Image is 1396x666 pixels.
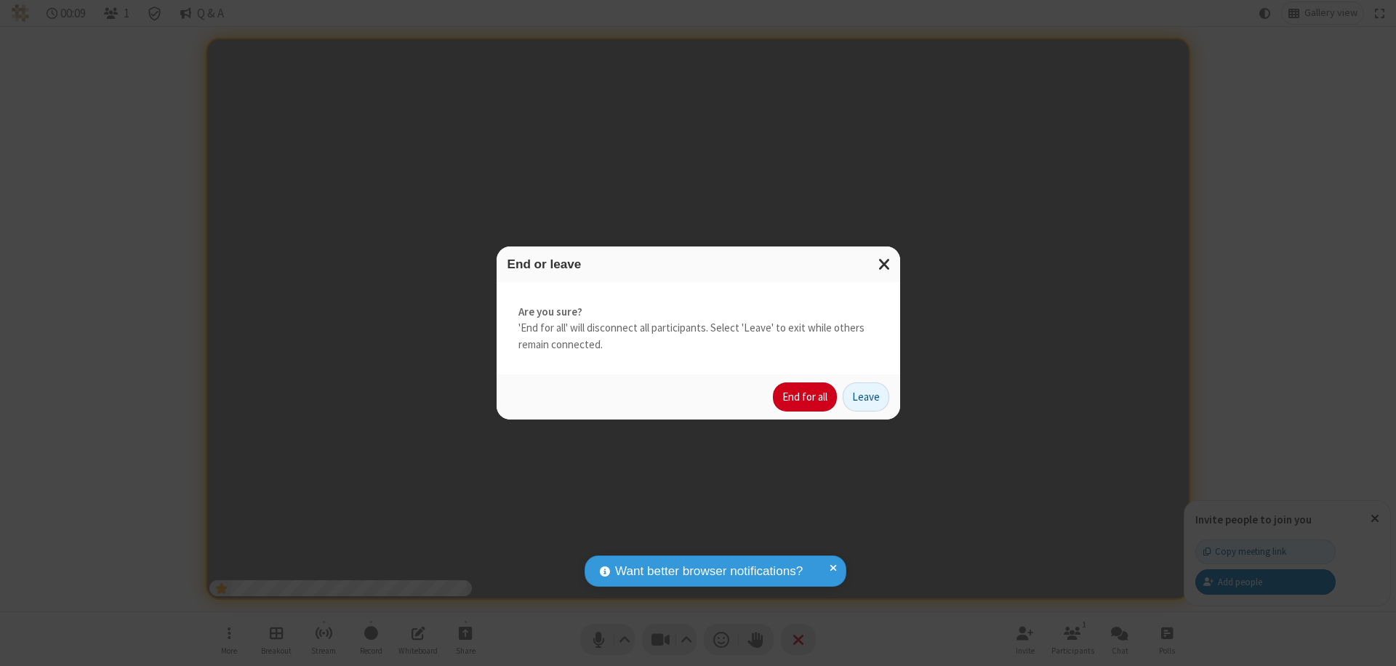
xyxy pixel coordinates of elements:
div: 'End for all' will disconnect all participants. Select 'Leave' to exit while others remain connec... [497,282,900,375]
button: Leave [843,382,889,412]
button: End for all [773,382,837,412]
strong: Are you sure? [518,304,878,321]
button: Close modal [870,246,900,282]
span: Want better browser notifications? [615,562,803,581]
h3: End or leave [508,257,889,271]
